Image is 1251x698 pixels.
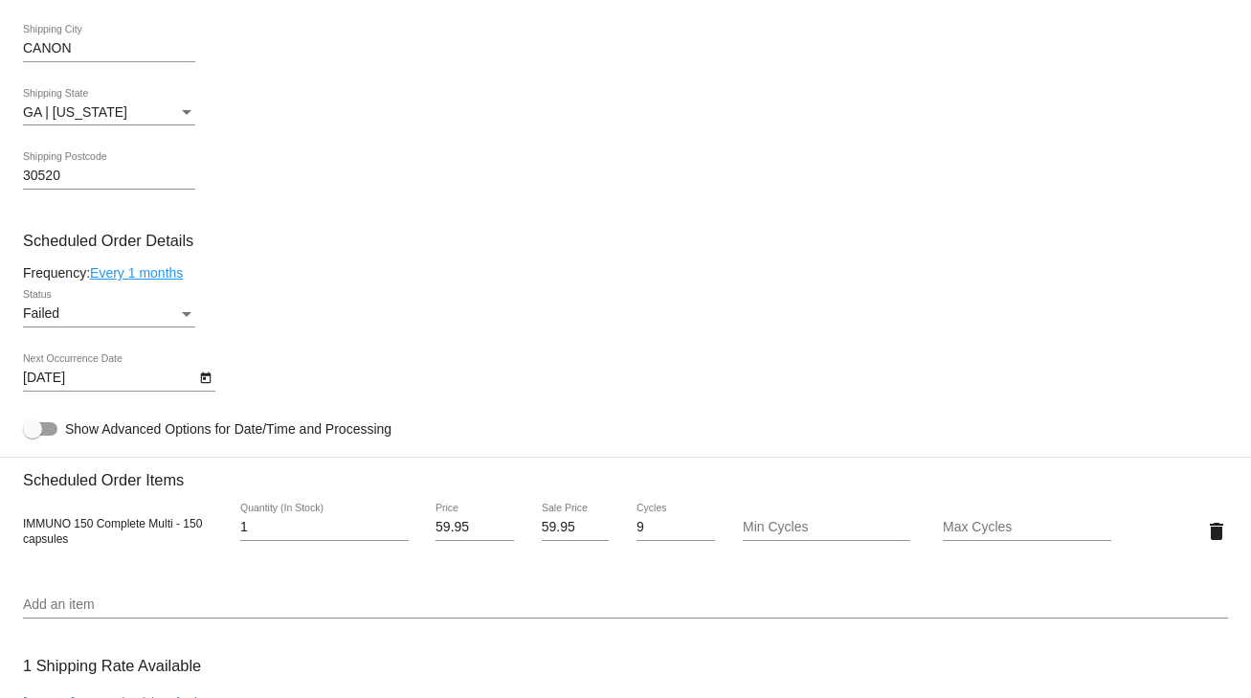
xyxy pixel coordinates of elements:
[943,520,1111,535] input: Max Cycles
[65,419,391,439] span: Show Advanced Options for Date/Time and Processing
[23,305,59,321] span: Failed
[195,367,215,387] button: Open calendar
[542,520,610,535] input: Sale Price
[1205,520,1228,543] mat-icon: delete
[23,105,195,121] mat-select: Shipping State
[23,517,202,546] span: IMMUNO 150 Complete Multi - 150 capsules
[23,104,127,120] span: GA | [US_STATE]
[23,597,1228,613] input: Add an item
[436,520,514,535] input: Price
[240,520,409,535] input: Quantity (In Stock)
[637,520,715,535] input: Cycles
[23,306,195,322] mat-select: Status
[23,457,1228,489] h3: Scheduled Order Items
[743,520,911,535] input: Min Cycles
[23,41,195,56] input: Shipping City
[23,265,1228,281] div: Frequency:
[23,232,1228,250] h3: Scheduled Order Details
[90,265,183,281] a: Every 1 months
[23,169,195,184] input: Shipping Postcode
[23,645,201,687] h3: 1 Shipping Rate Available
[23,371,195,386] input: Next Occurrence Date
